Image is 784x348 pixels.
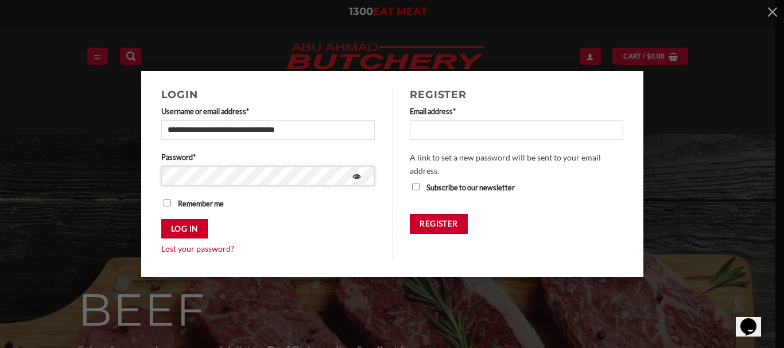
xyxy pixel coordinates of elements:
label: Email address [410,105,623,117]
input: Remember me [164,199,171,206]
button: Register [410,214,468,234]
input: Subscribe to our newsletter [412,183,420,190]
h2: Login [161,88,375,100]
button: Show password [348,166,367,188]
label: Password [161,151,375,163]
span: Subscribe to our newsletter [426,183,515,192]
a: Lost your password? [161,244,234,253]
h2: Register [410,88,623,100]
p: A link to set a new password will be sent to your email address. [410,151,623,177]
span: Remember me [178,199,224,208]
label: Username or email address [161,105,375,117]
button: Log in [161,219,208,239]
iframe: chat widget [736,302,773,337]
